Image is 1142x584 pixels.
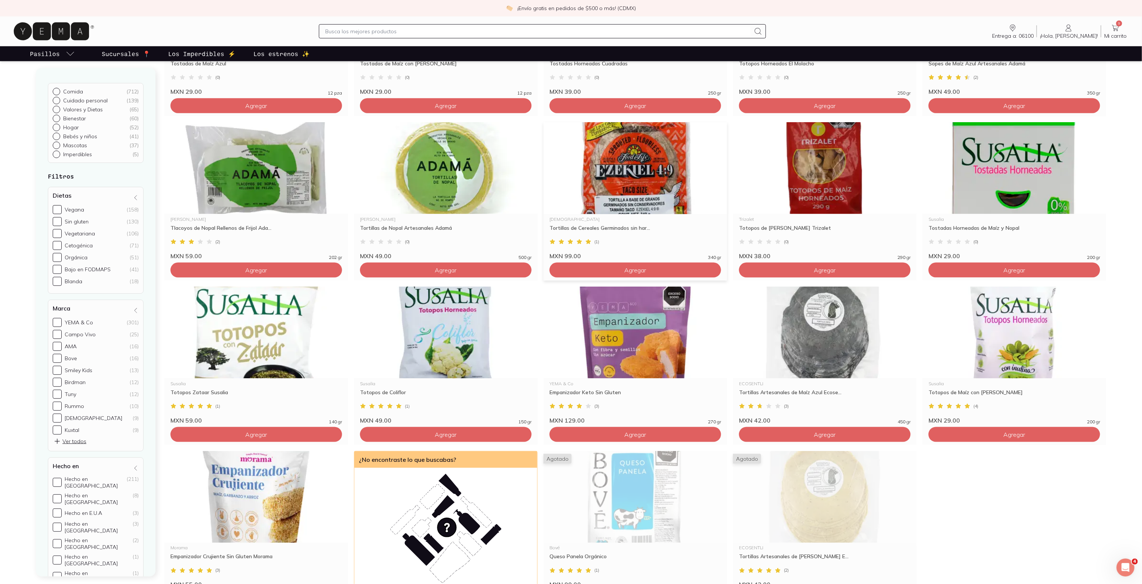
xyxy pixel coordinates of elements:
div: (51) [130,254,139,261]
img: Empanizador Keto - Sin Gluten [544,287,727,378]
button: Agregar [170,427,342,442]
div: Tortillas Artesanales de [PERSON_NAME] E... [739,553,911,567]
p: Comida [63,88,83,95]
div: Queso Panela Orgánico [550,553,721,567]
span: 450 gr [898,420,911,424]
div: ( 712 ) [126,88,139,95]
div: (3) [133,520,139,534]
span: 150 gr [518,420,532,424]
div: (2) [133,537,139,550]
a: Totopos de ColiflorSusaliaTotopos de Coliflor(1)MXN 49.00150 gr [354,287,538,424]
span: Agregar [435,102,457,109]
span: Agregar [1004,102,1025,109]
button: Agregar [170,98,342,113]
img: Tlacoyos de Nopal Rellenos de Frijol Adamá [164,122,348,214]
span: Agregar [435,266,457,274]
img: Empanizador Crujiente Sin Gluten Morama [164,451,348,543]
div: Bove [65,355,77,362]
span: Ver todos [53,438,86,445]
img: Totopos de Maíz con Nopal Susalia [923,287,1106,378]
div: Vegetariana [65,230,95,237]
div: Hecho en [GEOGRAPHIC_DATA] [65,520,130,534]
span: MXN 42.00 [739,417,770,424]
span: Agregar [1004,266,1025,274]
span: Agregar [814,266,836,274]
span: MXN 38.00 [739,252,770,260]
button: Agregar [739,263,911,278]
div: Bové [550,546,721,550]
div: Tostadas Horneadas de Maíz y Nopal [929,225,1100,238]
div: Susalia [929,381,1100,386]
span: Agregar [435,431,457,438]
div: ( 60 ) [129,115,139,122]
div: (25) [130,331,139,338]
div: Tortillas Artesanales de Maíz Azul Ecose... [739,389,911,402]
div: (9) [133,415,139,421]
div: Rummo [65,403,84,410]
button: Agregar [360,98,532,113]
a: Totopos Zataar SusaliaSusaliaTotopos Zataar Susalia(1)MXN 59.00140 gr [164,287,348,424]
input: Hecho en [GEOGRAPHIC_DATA](2) [53,539,62,548]
span: Agregar [246,431,267,438]
div: (13) [130,367,139,374]
span: ( 0 ) [594,75,599,80]
img: Totopos Zataar Susalia [164,287,348,378]
div: Totopos de [PERSON_NAME] Trizalet [739,225,911,238]
div: Hecho en [GEOGRAPHIC_DATA] [65,537,130,550]
span: ( 3 ) [215,568,220,573]
span: MXN 49.00 [360,252,391,260]
div: Hecho en [GEOGRAPHIC_DATA] [65,492,130,506]
span: Agregar [814,431,836,438]
button: Agregar [929,98,1100,113]
img: Tortillas de Cereales Germinados sin harina Ezekiel [544,122,727,214]
div: ( 52 ) [129,124,139,131]
span: Agregar [246,266,267,274]
span: Mi carrito [1104,33,1127,39]
span: 340 gr [708,255,721,260]
button: Agregar [929,427,1100,442]
input: Bove(16) [53,354,62,363]
div: [DEMOGRAPHIC_DATA] [550,217,721,222]
button: Agregar [929,263,1100,278]
div: (41) [130,266,139,273]
div: Smiley Kids [65,367,92,374]
input: Birdman(12) [53,378,62,387]
input: Kuxtal(9) [53,426,62,435]
span: ( 0 ) [405,75,410,80]
span: Entrega a: 06100 [992,33,1034,39]
div: (12) [130,391,139,398]
div: (3) [133,510,139,516]
span: Agregar [814,102,836,109]
div: Kuxtal [65,427,79,433]
span: 500 gr [518,255,532,260]
div: (16) [130,355,139,362]
div: Morama [170,546,342,550]
p: ¡Envío gratis en pedidos de $500 o más! (CDMX) [517,4,636,12]
input: Hecho en [GEOGRAPHIC_DATA](1) [53,556,62,565]
div: Susalia [170,381,342,386]
div: AMA [65,343,77,350]
span: MXN 59.00 [170,417,202,424]
div: Susalia [360,381,532,386]
div: Bajo en FODMAPS [65,266,111,273]
span: 200 gr [1087,255,1100,260]
div: Birdman [65,379,86,386]
img: Tortillas de Nopal Artesanales Adamá [354,122,538,214]
span: 200 gr [1087,420,1100,424]
span: Agregar [625,431,646,438]
span: 250 gr [898,91,911,95]
span: MXN 129.00 [550,417,585,424]
p: Sucursales 📍 [102,49,150,58]
div: (16) [130,343,139,350]
div: (18) [130,278,139,285]
input: Blanda(18) [53,277,62,286]
div: Tlacoyos de Nopal Rellenos de Frijol Ada... [170,225,342,238]
button: Agregar [360,427,532,442]
img: Totopos de Maíz Horneados Trizalet [733,122,917,214]
input: Hecho en [GEOGRAPHIC_DATA](3) [53,523,62,532]
div: (158) [127,206,139,213]
a: Sucursales 📍 [100,46,152,61]
div: Blanda [65,278,82,285]
div: Totopos Horneados El Molacho [739,60,911,74]
span: ( 1 ) [594,240,599,244]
